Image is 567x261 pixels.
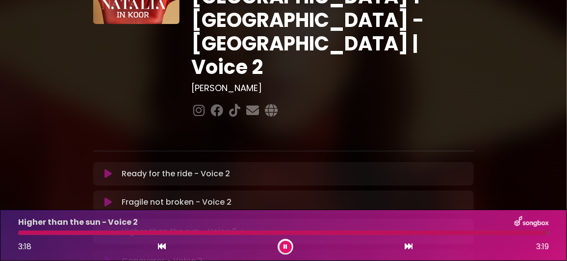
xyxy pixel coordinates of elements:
[191,83,474,94] h3: [PERSON_NAME]
[515,216,549,229] img: songbox-logo-white.png
[122,168,230,180] p: Ready for the ride - Voice 2
[18,216,138,228] p: Higher than the sun - Voice 2
[536,241,549,253] span: 3:19
[18,241,31,252] span: 3:18
[122,196,232,208] p: Fragile not broken - Voice 2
